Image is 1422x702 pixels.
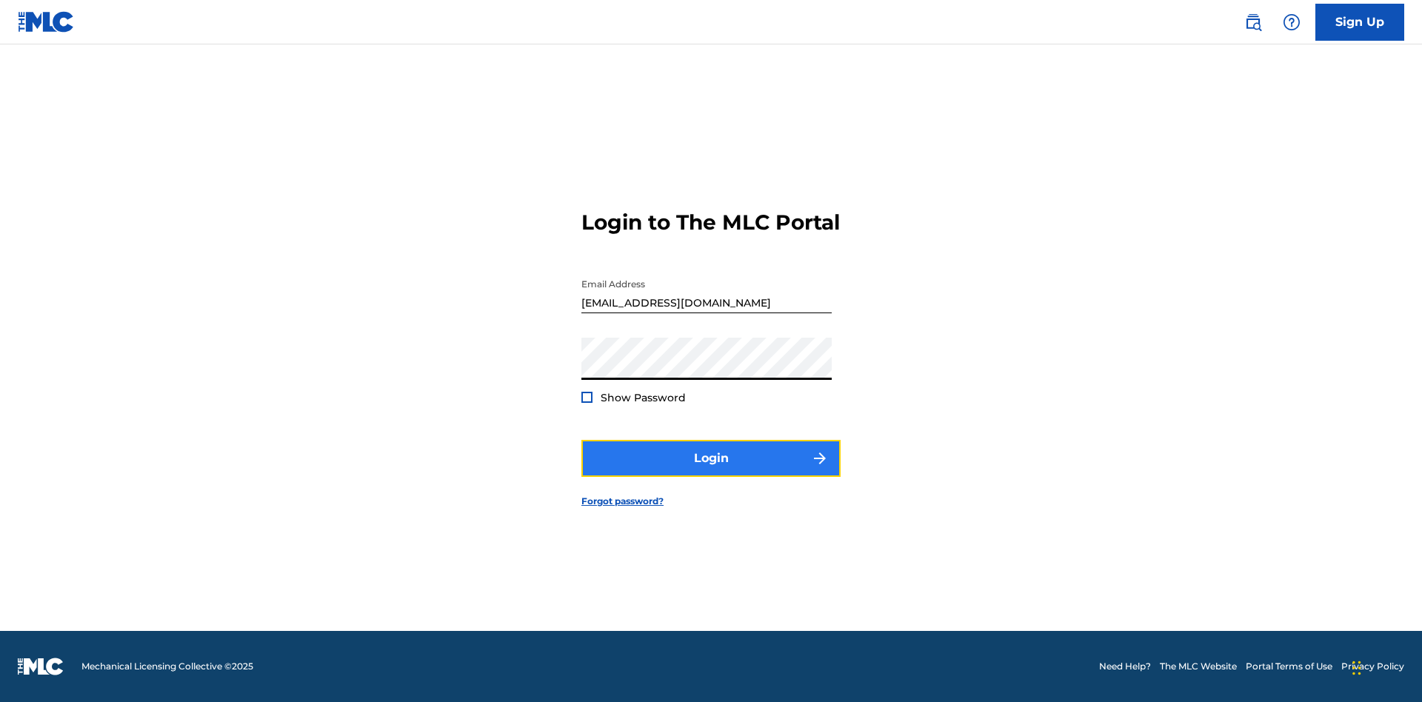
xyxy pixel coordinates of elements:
h3: Login to The MLC Portal [581,210,840,235]
a: The MLC Website [1160,660,1237,673]
button: Login [581,440,841,477]
img: logo [18,658,64,675]
a: Need Help? [1099,660,1151,673]
div: Drag [1352,646,1361,690]
a: Public Search [1238,7,1268,37]
img: search [1244,13,1262,31]
img: help [1283,13,1301,31]
a: Portal Terms of Use [1246,660,1332,673]
a: Forgot password? [581,495,664,508]
span: Show Password [601,391,686,404]
a: Privacy Policy [1341,660,1404,673]
img: f7272a7cc735f4ea7f67.svg [811,449,829,467]
a: Sign Up [1315,4,1404,41]
img: MLC Logo [18,11,75,33]
iframe: Chat Widget [1348,631,1422,702]
span: Mechanical Licensing Collective © 2025 [81,660,253,673]
div: Help [1277,7,1306,37]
